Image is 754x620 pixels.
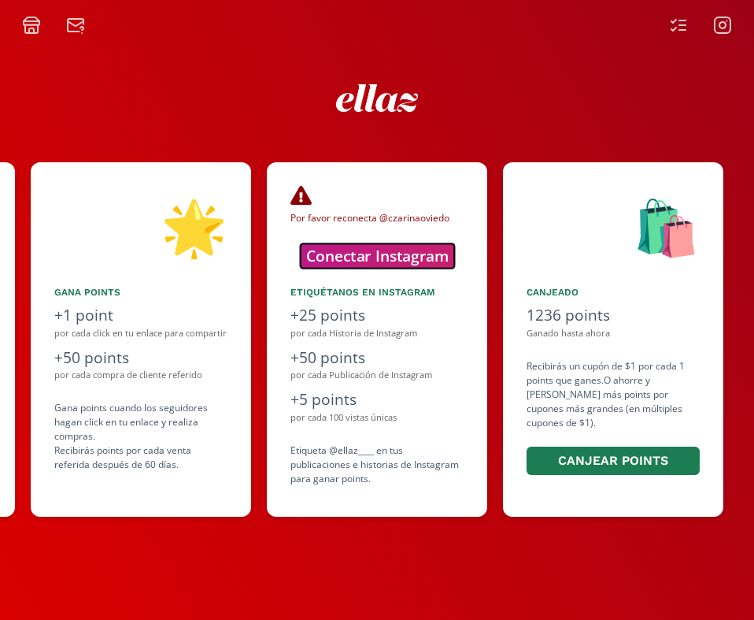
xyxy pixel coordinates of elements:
[290,369,464,382] div: por cada Publicación de Instagram
[54,186,227,266] div: 🌟
[527,285,700,299] div: Canjeado
[54,369,227,382] div: por cada compra de cliente referido
[300,243,454,268] button: Conectar Instagram
[290,388,464,411] div: +5 points
[290,327,464,340] div: por cada Historia de Instagram
[527,447,700,476] button: Canjear points
[527,186,700,266] div: 🛍️
[290,197,449,225] span: Por favor reconecta @czarinaoviedo
[54,285,227,299] div: Gana points
[54,401,227,472] div: Gana points cuando los seguidores hagan click en tu enlace y realiza compras . Recibirás points p...
[54,304,227,327] div: +1 point
[290,304,464,327] div: +25 points
[54,327,227,340] div: por cada click en tu enlace para compartir
[290,444,464,486] div: Etiqueta @ellaz____ en tus publicaciones e historias de Instagram para ganar points.
[290,285,464,299] div: Etiquétanos en Instagram
[54,347,227,369] div: +50 points
[290,347,464,369] div: +50 points
[336,84,419,112] img: ew9eVGDHp6dD
[527,304,700,327] div: 1236 points
[527,359,700,478] div: Recibirás un cupón de $1 por cada 1 points que ganes. O ahorre y [PERSON_NAME] más points por cup...
[527,327,700,340] div: Ganado hasta ahora
[290,411,464,425] div: por cada 100 vistas únicas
